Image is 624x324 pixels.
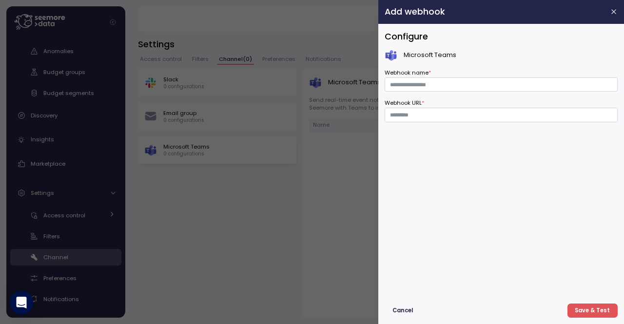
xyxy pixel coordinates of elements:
[385,99,425,108] label: Webhook URL
[385,69,431,77] label: Webhook name
[567,304,618,318] button: Save & Test
[392,304,413,317] span: Cancel
[385,7,602,16] h2: Add webhook
[385,30,618,42] h3: Configure
[575,304,610,317] span: Save & Test
[404,50,456,60] p: Microsoft Teams
[385,304,420,318] button: Cancel
[10,291,33,314] div: Open Intercom Messenger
